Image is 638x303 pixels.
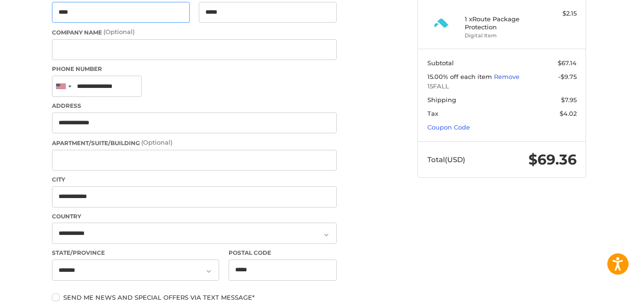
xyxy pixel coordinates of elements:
[52,294,337,301] label: Send me news and special offers via text message*
[52,27,337,37] label: Company Name
[427,96,456,104] span: Shipping
[52,76,74,96] div: United States: +1
[561,96,577,104] span: $7.95
[494,73,519,80] a: Remove
[103,28,135,35] small: (Optional)
[558,59,577,67] span: $67.14
[560,110,577,117] span: $4.02
[52,102,337,110] label: Address
[539,9,577,18] div: $2.15
[427,59,454,67] span: Subtotal
[52,65,337,73] label: Phone Number
[52,212,337,221] label: Country
[427,155,465,164] span: Total (USD)
[141,139,172,146] small: (Optional)
[52,175,337,184] label: City
[427,123,470,131] a: Coupon Code
[465,32,537,40] li: Digital Item
[52,249,219,257] label: State/Province
[427,110,438,117] span: Tax
[528,151,577,168] span: $69.36
[427,82,577,91] span: 15FALL
[52,138,337,147] label: Apartment/Suite/Building
[558,73,577,80] span: -$9.75
[465,15,537,31] h4: 1 x Route Package Protection
[427,73,494,80] span: 15.00% off each item
[229,249,337,257] label: Postal Code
